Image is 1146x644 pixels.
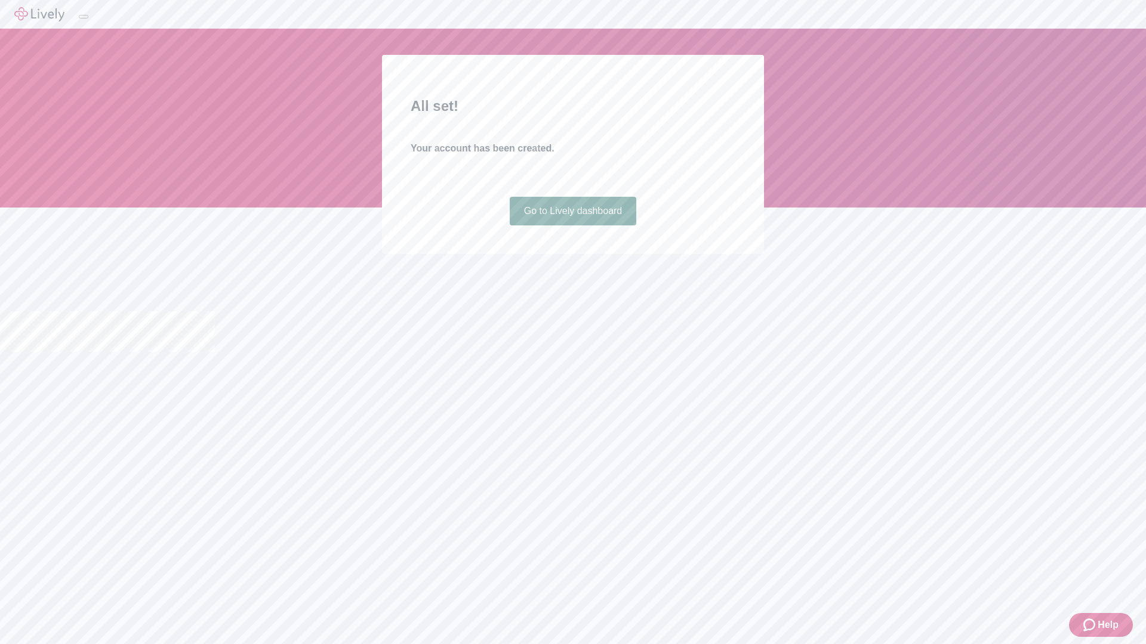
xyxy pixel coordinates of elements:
[411,95,735,117] h2: All set!
[14,7,64,21] img: Lively
[510,197,637,225] a: Go to Lively dashboard
[79,15,88,18] button: Log out
[1098,618,1119,632] span: Help
[1069,613,1133,637] button: Zendesk support iconHelp
[1083,618,1098,632] svg: Zendesk support icon
[411,141,735,156] h4: Your account has been created.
